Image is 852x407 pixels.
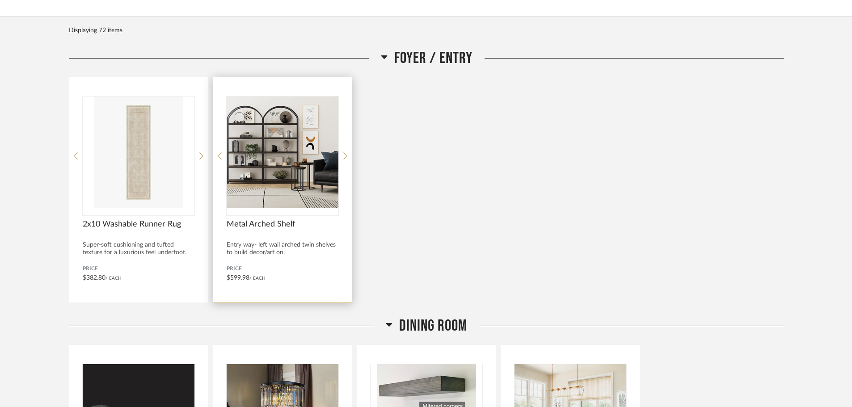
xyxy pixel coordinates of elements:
[227,97,338,208] img: undefined
[83,275,105,281] span: $382.80
[227,97,338,208] div: 0
[227,275,249,281] span: $599.98
[227,241,338,256] div: Entry way- left wall arched twin shelves to build decor/art on.
[83,241,194,264] div: Super-soft cushioning and tufted texture for a luxurious feel underfoot. 100% m...
[394,49,472,68] span: Foyer / Entry
[227,265,338,273] span: Price
[105,276,122,281] span: / Each
[249,276,266,281] span: / Each
[83,219,194,229] span: 2x10 Washable Runner Rug
[399,316,467,336] span: Dining Room
[83,97,194,208] div: 0
[227,219,338,229] span: Metal Arched Shelf
[83,265,194,273] span: Price
[69,25,780,35] div: Displaying 72 items
[83,97,194,208] img: undefined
